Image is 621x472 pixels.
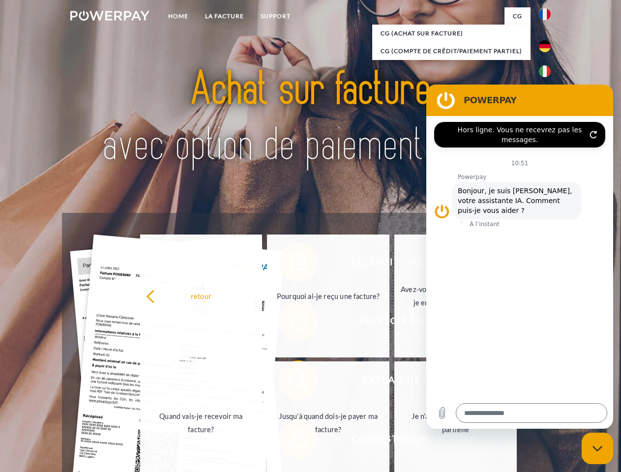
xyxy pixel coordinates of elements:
img: de [539,40,551,52]
img: it [539,65,551,77]
img: fr [539,8,551,20]
div: Jusqu'à quand dois-je payer ma facture? [273,410,384,436]
iframe: Bouton de lancement de la fenêtre de messagerie, conversation en cours [582,433,613,464]
a: CG (Compte de crédit/paiement partiel) [372,42,531,60]
div: Je n'ai reçu qu'une livraison partielle [400,410,511,436]
img: logo-powerpay-white.svg [70,11,149,21]
div: Avez-vous reçu mes paiements, ai-je encore un solde ouvert? [400,283,511,309]
a: LA FACTURE [197,7,252,25]
a: CG (achat sur facture) [372,25,531,42]
a: Avez-vous reçu mes paiements, ai-je encore un solde ouvert? [394,235,517,357]
a: Home [160,7,197,25]
a: Support [252,7,299,25]
div: Quand vais-je recevoir ma facture? [146,410,257,436]
iframe: Fenêtre de messagerie [426,85,613,429]
div: Pourquoi ai-je reçu une facture? [273,289,384,302]
div: retour [146,289,257,302]
a: CG [504,7,531,25]
img: title-powerpay_fr.svg [94,47,527,188]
